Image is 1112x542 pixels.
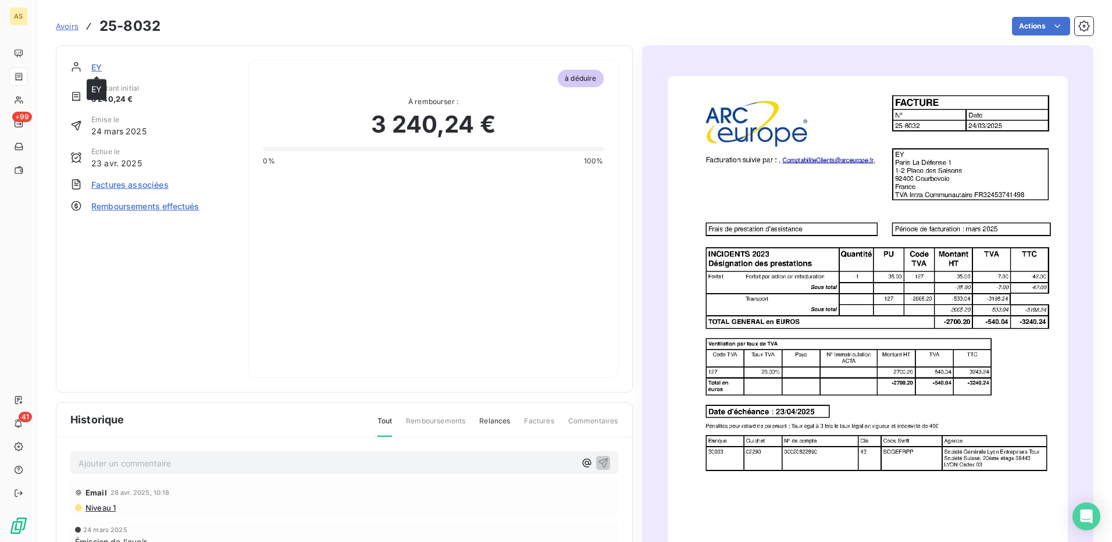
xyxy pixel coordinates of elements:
[56,20,79,32] a: Avoirs
[91,83,139,94] span: Montant initial
[1072,502,1100,530] div: Open Intercom Messenger
[87,79,106,100] div: EY
[91,200,199,212] span: Remboursements effectués
[558,70,603,87] span: à déduire
[56,22,79,31] span: Avoirs
[1012,17,1070,35] button: Actions
[263,156,275,166] span: 0%
[524,416,554,436] span: Factures
[70,412,124,427] span: Historique
[91,179,169,191] span: Factures associées
[377,416,393,437] span: Tout
[111,489,170,496] span: 28 avr. 2025, 10:18
[91,147,142,157] span: Échue le
[406,416,465,436] span: Remboursements
[91,94,139,105] span: 3 240,24 €
[371,107,496,142] span: 3 240,24 €
[479,416,510,436] span: Relances
[85,488,107,497] span: Email
[83,526,127,533] span: 24 mars 2025
[91,115,147,125] span: Émise le
[9,7,28,26] div: AS
[9,516,28,535] img: Logo LeanPay
[91,125,147,137] span: 24 mars 2025
[99,16,161,37] h3: 25-8032
[91,61,102,73] span: EY
[19,412,32,422] span: 41
[12,112,32,122] span: +99
[263,97,603,107] span: À rembourser :
[84,503,116,512] span: Niveau 1
[91,157,142,169] span: 23 avr. 2025
[584,156,604,166] span: 100%
[568,416,618,436] span: Commentaires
